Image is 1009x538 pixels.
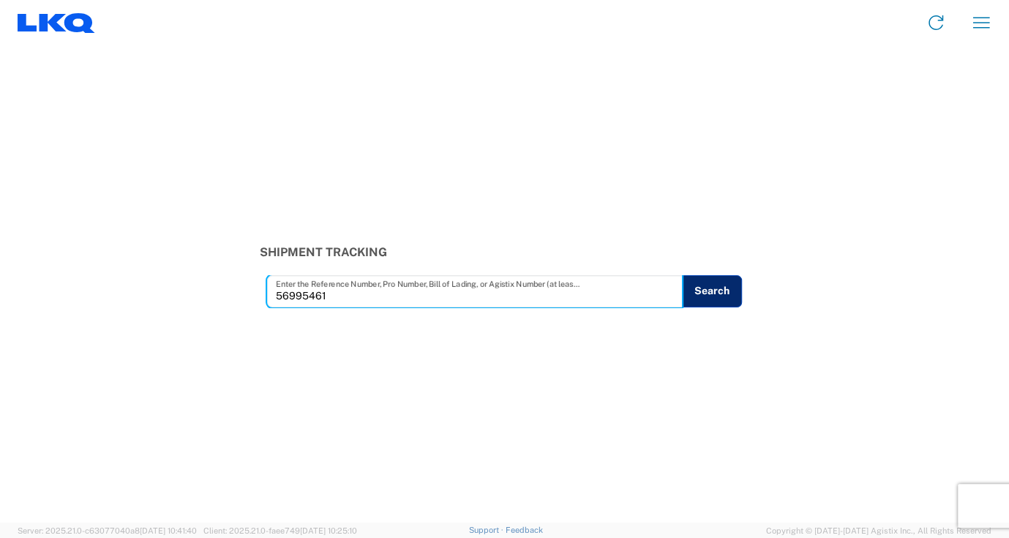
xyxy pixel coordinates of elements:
[469,526,506,534] a: Support
[260,245,749,259] h3: Shipment Tracking
[203,526,357,535] span: Client: 2025.21.0-faee749
[682,275,742,307] button: Search
[505,526,542,534] a: Feedback
[766,524,991,537] span: Copyright © [DATE]-[DATE] Agistix Inc., All Rights Reserved
[300,526,357,535] span: [DATE] 10:25:10
[140,526,197,535] span: [DATE] 10:41:40
[18,526,197,535] span: Server: 2025.21.0-c63077040a8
